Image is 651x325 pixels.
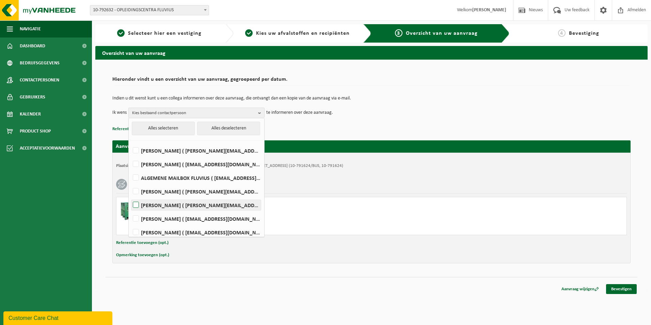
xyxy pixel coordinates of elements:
[20,89,45,106] span: Gebruikers
[112,125,165,134] button: Referentie toevoegen (opt.)
[147,220,399,226] div: Aantal ophalen : 1
[558,29,566,37] span: 4
[147,226,399,231] div: Aantal leveren: 1
[569,31,599,36] span: Bevestiging
[116,238,169,247] button: Referentie toevoegen (opt.)
[131,214,261,224] label: [PERSON_NAME] ( [EMAIL_ADDRESS][DOMAIN_NAME] )
[606,284,637,294] a: Bevestigen
[20,72,59,89] span: Contactpersonen
[406,31,478,36] span: Overzicht van uw aanvraag
[116,144,167,149] strong: Aanvraag voor [DATE]
[131,145,261,156] label: [PERSON_NAME] ( [PERSON_NAME][EMAIL_ADDRESS][DOMAIN_NAME] )
[132,122,195,135] button: Alles selecteren
[99,29,220,37] a: 1Selecteer hier een vestiging
[20,37,45,55] span: Dashboard
[256,31,350,36] span: Kies uw afvalstoffen en recipiënten
[95,46,648,59] h2: Overzicht van uw aanvraag
[20,55,60,72] span: Bedrijfsgegevens
[90,5,209,15] span: 10-792632 - OPLEIDINGSCENTRA FLUVIUS
[112,96,631,101] p: Indien u dit wenst kunt u een collega informeren over deze aanvraag, die ontvangt dan een kopie v...
[395,29,402,37] span: 3
[266,108,333,118] p: te informeren over deze aanvraag.
[128,108,265,118] button: Kies bestaand contactpersoon
[3,310,114,325] iframe: chat widget
[131,173,261,183] label: ALGEMENE MAILBOX FLUVIUS ( [EMAIL_ADDRESS][DOMAIN_NAME] )
[120,201,140,221] img: PB-HB-1400-HPE-GN-01.png
[147,212,399,217] div: Ophalen en plaatsen lege
[131,200,261,210] label: [PERSON_NAME] ( [PERSON_NAME][EMAIL_ADDRESS][DOMAIN_NAME] )
[116,164,146,168] strong: Plaatsingsadres:
[131,186,261,197] label: [PERSON_NAME] ( [PERSON_NAME][EMAIL_ADDRESS][DOMAIN_NAME] )
[245,29,253,37] span: 2
[131,159,261,169] label: [PERSON_NAME] ( [EMAIL_ADDRESS][DOMAIN_NAME] )
[20,140,75,157] span: Acceptatievoorwaarden
[197,122,260,135] button: Alles deselecteren
[131,227,261,237] label: [PERSON_NAME] ( [EMAIL_ADDRESS][DOMAIN_NAME] )
[472,7,506,13] strong: [PERSON_NAME]
[116,251,169,260] button: Opmerking toevoegen (opt.)
[20,106,41,123] span: Kalender
[20,20,41,37] span: Navigatie
[132,108,255,118] span: Kies bestaand contactpersoon
[20,123,51,140] span: Product Shop
[117,29,125,37] span: 1
[556,284,604,294] a: Aanvraag wijzigen
[128,31,202,36] span: Selecteer hier een vestiging
[112,108,127,118] p: Ik wens
[237,29,358,37] a: 2Kies uw afvalstoffen en recipiënten
[112,77,631,86] h2: Hieronder vindt u een overzicht van uw aanvraag, gegroepeerd per datum.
